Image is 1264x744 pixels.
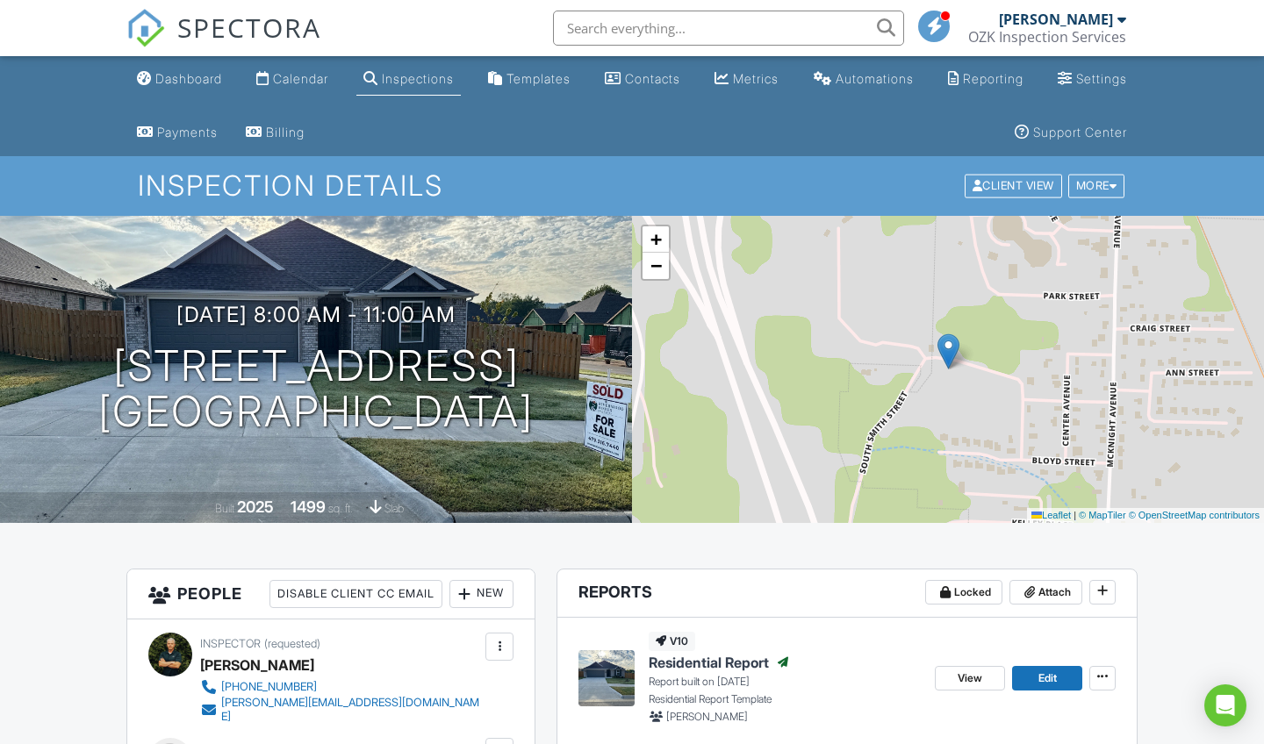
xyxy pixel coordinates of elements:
[126,24,321,61] a: SPECTORA
[1074,510,1076,520] span: |
[269,580,442,608] div: Disable Client CC Email
[155,71,222,86] div: Dashboard
[1079,510,1126,520] a: © MapTiler
[356,63,461,96] a: Inspections
[239,117,312,149] a: Billing
[200,652,314,678] div: [PERSON_NAME]
[941,63,1031,96] a: Reporting
[157,125,218,139] div: Payments
[598,63,687,96] a: Contacts
[266,125,305,139] div: Billing
[1031,510,1071,520] a: Leaflet
[481,63,578,96] a: Templates
[836,71,914,86] div: Automations
[273,71,328,86] div: Calendar
[221,696,481,724] div: [PERSON_NAME][EMAIL_ADDRESS][DOMAIN_NAME]
[177,9,321,46] span: SPECTORA
[215,502,234,515] span: Built
[650,228,662,250] span: +
[1051,63,1134,96] a: Settings
[968,28,1126,46] div: OZK Inspection Services
[176,303,456,326] h3: [DATE] 8:00 am - 11:00 am
[643,226,669,253] a: Zoom in
[553,11,904,46] input: Search everything...
[138,170,1126,201] h1: Inspection Details
[733,71,779,86] div: Metrics
[937,333,959,369] img: Marker
[1068,175,1125,198] div: More
[1076,71,1127,86] div: Settings
[707,63,786,96] a: Metrics
[200,637,261,650] span: Inspector
[328,502,353,515] span: sq. ft.
[237,497,274,516] div: 2025
[1204,684,1246,726] div: Open Intercom Messenger
[625,71,680,86] div: Contacts
[291,497,326,516] div: 1499
[807,63,921,96] a: Automations (Basic)
[98,343,534,436] h1: [STREET_ADDRESS] [GEOGRAPHIC_DATA]
[650,254,662,276] span: −
[221,680,317,694] div: [PHONE_NUMBER]
[1008,117,1134,149] a: Support Center
[963,71,1023,86] div: Reporting
[1033,125,1127,139] div: Support Center
[130,117,225,149] a: Payments
[965,175,1062,198] div: Client View
[1129,510,1260,520] a: © OpenStreetMap contributors
[999,11,1113,28] div: [PERSON_NAME]
[449,580,513,608] div: New
[249,63,335,96] a: Calendar
[130,63,229,96] a: Dashboard
[963,178,1066,191] a: Client View
[643,253,669,279] a: Zoom out
[506,71,571,86] div: Templates
[384,502,404,515] span: slab
[382,71,454,86] div: Inspections
[200,696,481,724] a: [PERSON_NAME][EMAIL_ADDRESS][DOMAIN_NAME]
[126,9,165,47] img: The Best Home Inspection Software - Spectora
[264,637,320,650] span: (requested)
[127,569,535,619] h3: People
[200,678,481,696] a: [PHONE_NUMBER]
